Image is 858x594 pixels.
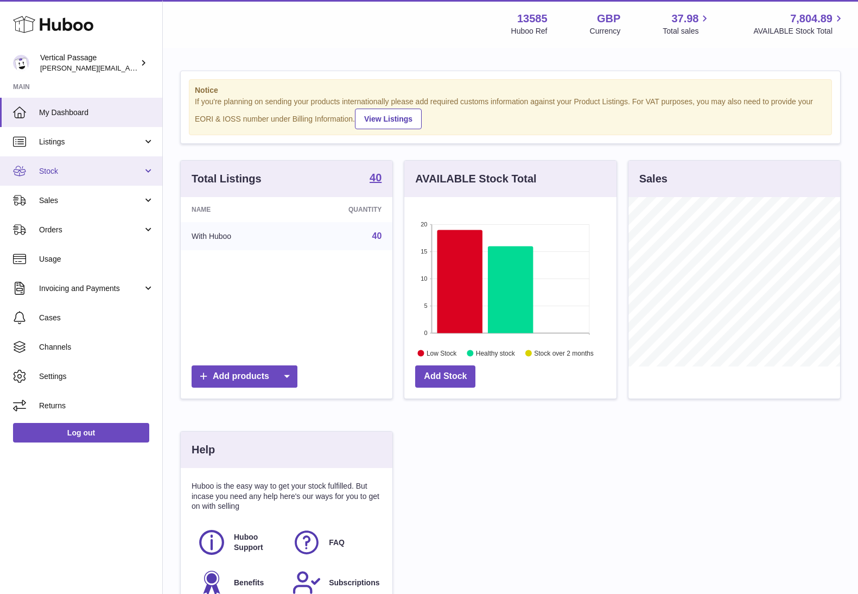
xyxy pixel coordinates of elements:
span: Benefits [234,578,264,588]
strong: GBP [597,11,620,26]
span: Sales [39,195,143,206]
span: AVAILABLE Stock Total [753,26,845,36]
span: Channels [39,342,154,352]
th: Name [181,197,293,222]
a: Add products [192,365,297,388]
a: View Listings [355,109,422,129]
span: Subscriptions [329,578,379,588]
div: Currency [590,26,621,36]
a: 40 [372,231,382,241]
span: Returns [39,401,154,411]
span: 7,804.89 [790,11,832,26]
a: 37.98 Total sales [663,11,711,36]
strong: Notice [195,85,826,96]
span: Usage [39,254,154,264]
strong: 13585 [517,11,548,26]
a: Log out [13,423,149,443]
h3: Help [192,443,215,457]
h3: AVAILABLE Stock Total [415,172,536,186]
img: ryan@verticalpassage.com [13,55,29,71]
span: Cases [39,313,154,323]
td: With Huboo [181,222,293,250]
a: FAQ [292,528,376,557]
span: Total sales [663,26,711,36]
h3: Total Listings [192,172,262,186]
text: Low Stock [427,349,457,357]
a: Huboo Support [197,528,281,557]
div: Vertical Passage [40,53,138,73]
h3: Sales [639,172,668,186]
span: [PERSON_NAME][EMAIL_ADDRESS][DOMAIN_NAME] [40,64,218,72]
span: Settings [39,371,154,382]
a: Add Stock [415,365,475,388]
text: Stock over 2 months [535,349,594,357]
span: Listings [39,137,143,147]
text: 5 [424,302,428,309]
span: FAQ [329,538,345,548]
text: 20 [421,221,428,228]
text: Healthy stock [476,349,516,357]
text: 0 [424,330,428,336]
span: 37.98 [671,11,698,26]
span: Stock [39,166,143,176]
span: Huboo Support [234,532,280,553]
div: If you're planning on sending your products internationally please add required customs informati... [195,97,826,129]
span: My Dashboard [39,108,154,118]
span: Orders [39,225,143,235]
strong: 40 [370,172,382,183]
text: 10 [421,275,428,282]
span: Invoicing and Payments [39,283,143,294]
th: Quantity [293,197,392,222]
a: 40 [370,172,382,185]
div: Huboo Ref [511,26,548,36]
a: 7,804.89 AVAILABLE Stock Total [753,11,845,36]
text: 15 [421,248,428,255]
p: Huboo is the easy way to get your stock fulfilled. But incase you need any help here's our ways f... [192,481,382,512]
